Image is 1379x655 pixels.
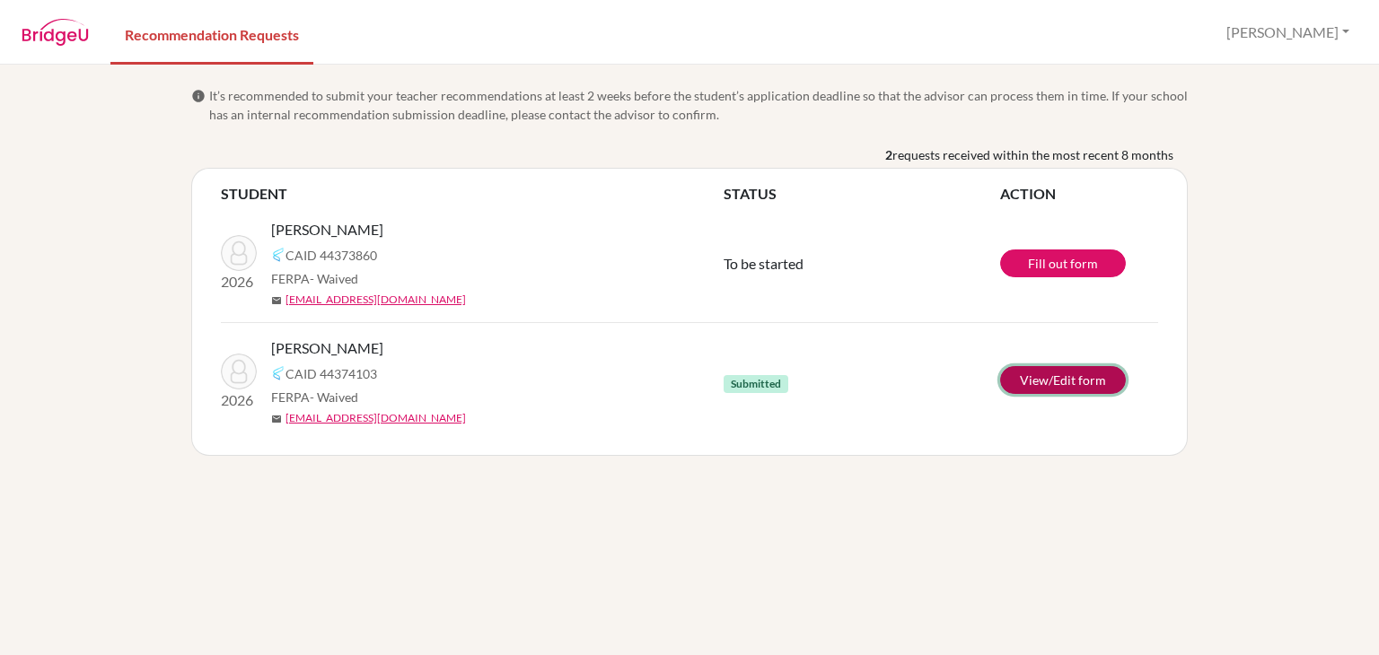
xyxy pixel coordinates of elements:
a: Recommendation Requests [110,3,313,65]
a: View/Edit form [1000,366,1126,394]
a: [EMAIL_ADDRESS][DOMAIN_NAME] [285,292,466,308]
th: STATUS [724,183,1000,205]
span: - Waived [310,271,358,286]
p: 2026 [221,389,257,411]
img: BridgeU logo [22,19,89,46]
span: [PERSON_NAME] [271,219,383,240]
span: FERPA [271,388,358,406]
span: mail [271,414,282,424]
span: mail [271,295,282,306]
button: [PERSON_NAME] [1218,15,1357,49]
img: Kang, Liyeh [221,354,257,389]
img: Common App logo [271,366,285,380]
span: [PERSON_NAME] [271,337,383,359]
a: [EMAIL_ADDRESS][DOMAIN_NAME] [285,410,466,426]
a: Fill out form [1000,249,1126,277]
p: 2026 [221,271,257,293]
span: FERPA [271,269,358,288]
span: info [191,89,206,103]
th: ACTION [1000,183,1158,205]
span: Submitted [724,375,788,393]
span: - Waived [310,389,358,405]
span: It’s recommended to submit your teacher recommendations at least 2 weeks before the student’s app... [209,86,1188,124]
span: CAID 44374103 [285,364,377,383]
span: CAID 44373860 [285,246,377,265]
th: STUDENT [221,183,724,205]
img: Lee, Joyce Musi [221,235,257,271]
img: Common App logo [271,248,285,262]
span: To be started [724,255,804,272]
span: requests received within the most recent 8 months [892,145,1173,164]
b: 2 [885,145,892,164]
